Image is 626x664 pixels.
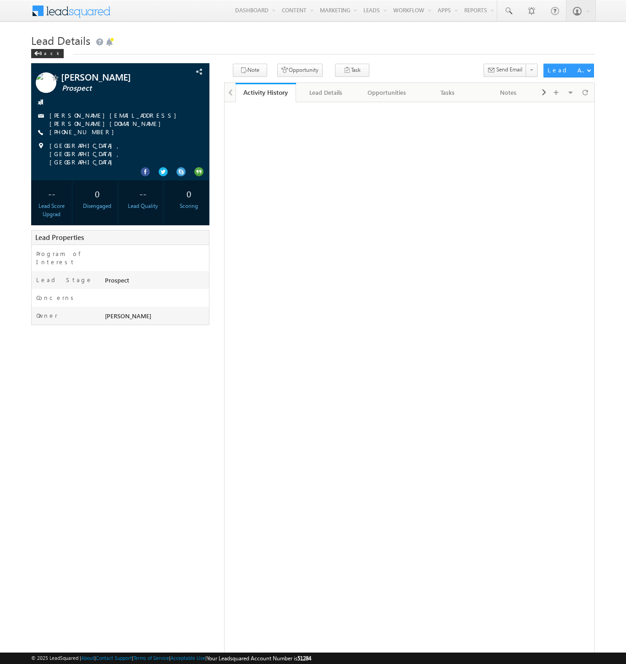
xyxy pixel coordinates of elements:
button: Send Email [483,64,527,77]
button: Lead Actions [544,64,594,77]
a: About [81,655,94,661]
span: Your Leadsquared Account Number is [207,655,311,662]
span: 51284 [297,655,311,662]
div: Lead Quality [125,202,161,210]
div: Lead Actions [548,66,587,74]
a: Notes [478,83,538,102]
a: Back [31,49,68,56]
a: Opportunities [357,83,417,102]
div: Opportunities [364,87,409,98]
label: Lead Stage [36,276,93,284]
div: -- [33,185,70,202]
div: Prospect [103,276,209,288]
a: Contact Support [96,655,132,661]
div: Notes [485,87,530,98]
div: Lead Details [303,87,348,98]
span: [PHONE_NUMBER] [49,128,119,137]
span: [PERSON_NAME] [61,72,171,82]
a: Acceptable Use [170,655,205,661]
label: Owner [36,311,58,320]
span: [PERSON_NAME] [105,312,151,320]
a: [PERSON_NAME][EMAIL_ADDRESS][PERSON_NAME][DOMAIN_NAME] [49,111,181,127]
button: Note [233,64,267,77]
div: Tasks [425,87,470,98]
span: [GEOGRAPHIC_DATA], [GEOGRAPHIC_DATA], [GEOGRAPHIC_DATA] [49,142,193,166]
a: Tasks [417,83,478,102]
div: -- [125,185,161,202]
div: 0 [170,185,207,202]
span: Lead Details [31,33,90,48]
a: Activity History [236,83,296,102]
label: Program of Interest [36,250,96,266]
div: Lead Score Upgrad [33,202,70,218]
span: Prospect [62,84,172,93]
div: Activity History [242,88,289,97]
div: Scoring [170,202,207,210]
span: Send Email [496,65,522,74]
div: Disengaged [79,202,115,210]
a: Lead Details [296,83,357,102]
img: Profile photo [36,72,56,96]
button: Task [335,64,369,77]
span: © 2025 LeadSquared | | | | | [31,654,311,663]
a: Terms of Service [133,655,169,661]
div: 0 [79,185,115,202]
span: Lead Properties [35,233,84,242]
label: Concerns [36,294,77,302]
button: Opportunity [277,64,323,77]
div: Back [31,49,64,58]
